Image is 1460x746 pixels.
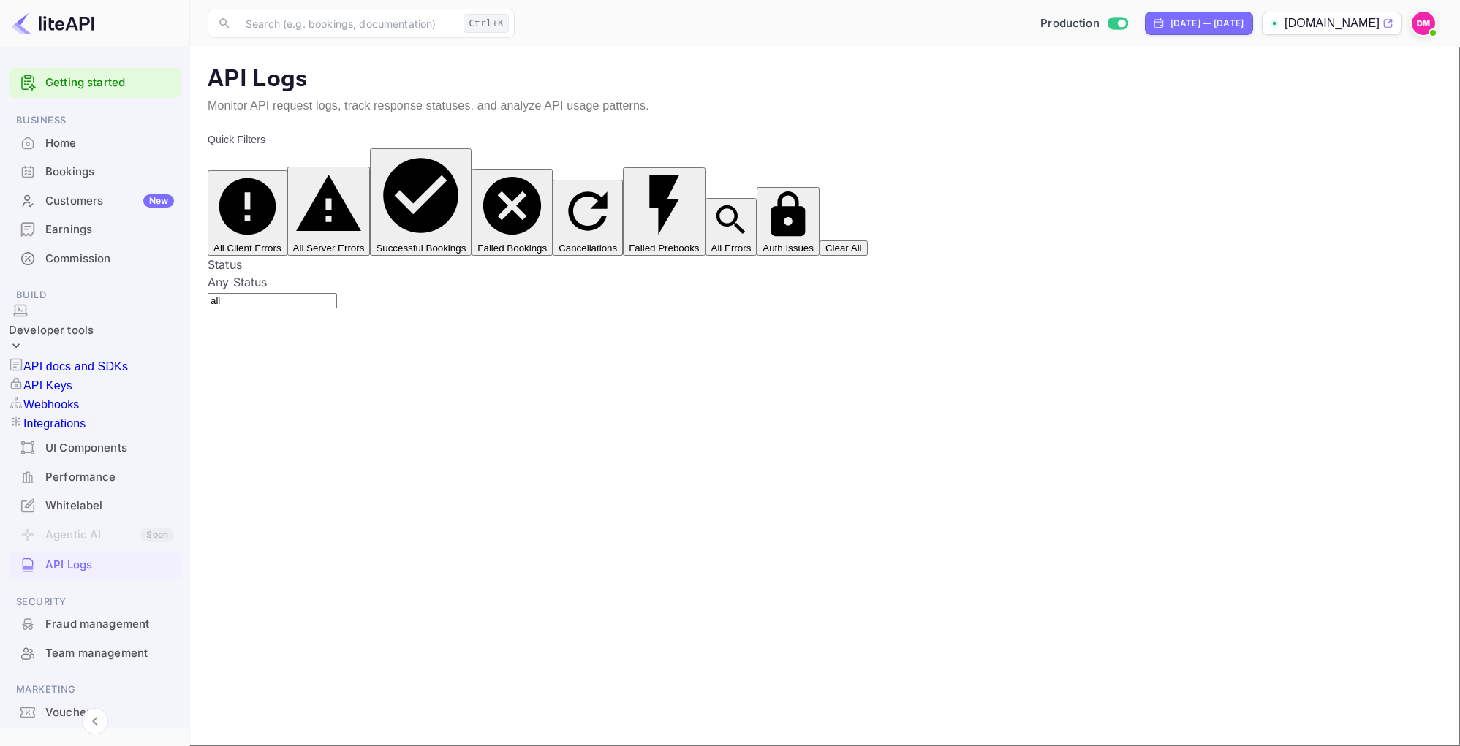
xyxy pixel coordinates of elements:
[820,240,868,256] button: Clear All
[23,415,86,433] p: Integrations
[45,135,174,152] div: Home
[45,469,174,486] div: Performance
[9,287,181,303] span: Build
[9,245,181,273] div: Commission
[82,708,108,734] button: Collapse navigation
[208,132,1442,148] h6: Quick Filters
[757,187,820,256] button: Auth Issues
[9,610,181,637] a: Fraud management
[45,193,174,210] div: Customers
[23,396,80,414] p: Webhooks
[45,251,174,267] div: Commission
[623,167,705,255] button: Failed Prebooks
[237,9,458,38] input: Search (e.g. bookings, documentation)
[9,129,181,158] div: Home
[45,704,174,721] div: Vouchers
[9,303,94,358] div: Developer tools
[9,463,181,490] a: Performance
[9,594,181,610] span: Security
[208,273,1442,291] div: Any Status
[9,113,181,129] span: Business
[1035,15,1133,32] div: Switch to Sandbox mode
[9,699,181,727] div: Vouchers
[9,395,181,414] a: Webhooks
[9,376,181,395] a: API Keys
[9,639,181,668] div: Team management
[9,158,181,185] a: Bookings
[45,616,174,633] div: Fraud management
[143,194,174,208] div: New
[9,492,181,520] div: Whitelabel
[9,414,181,433] a: Integrations
[45,645,174,662] div: Team management
[9,158,181,186] div: Bookings
[9,492,181,519] a: Whitelabel
[1145,12,1253,35] div: Click to change the date range period
[9,357,181,376] a: API docs and SDKs
[45,75,174,91] a: Getting started
[9,639,181,666] a: Team management
[45,164,174,180] div: Bookings
[208,65,1442,94] p: API Logs
[9,322,94,339] div: Developer tools
[45,498,174,514] div: Whitelabel
[1412,12,1435,35] img: Dylan McLean
[9,216,181,244] div: Earnings
[9,463,181,492] div: Performance
[45,557,174,574] div: API Logs
[9,434,181,461] a: UI Components
[553,180,623,256] button: Cancellations
[1285,15,1380,32] p: [DOMAIN_NAME]
[9,68,181,98] div: Getting started
[9,129,181,156] a: Home
[9,187,181,214] a: CustomersNew
[1170,17,1244,30] div: [DATE] — [DATE]
[9,187,181,216] div: CustomersNew
[9,699,181,726] a: Vouchers
[12,12,94,35] img: LiteAPI logo
[706,198,757,256] button: All Errors
[287,167,371,256] button: All Server Errors
[208,97,1442,115] p: Monitor API request logs, track response statuses, and analyze API usage patterns.
[45,221,174,238] div: Earnings
[208,257,242,272] label: Status
[9,682,181,698] span: Marketing
[45,440,174,457] div: UI Components
[9,610,181,639] div: Fraud management
[464,14,509,33] div: Ctrl+K
[23,358,128,376] p: API docs and SDKs
[472,169,553,256] button: Failed Bookings
[208,170,287,256] button: All Client Errors
[1040,15,1100,32] span: Production
[370,148,472,256] button: Successful Bookings
[23,377,72,395] p: API Keys
[9,216,181,243] a: Earnings
[9,434,181,463] div: UI Components
[9,245,181,272] a: Commission
[9,551,181,578] a: API Logs
[9,551,181,579] div: API Logs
